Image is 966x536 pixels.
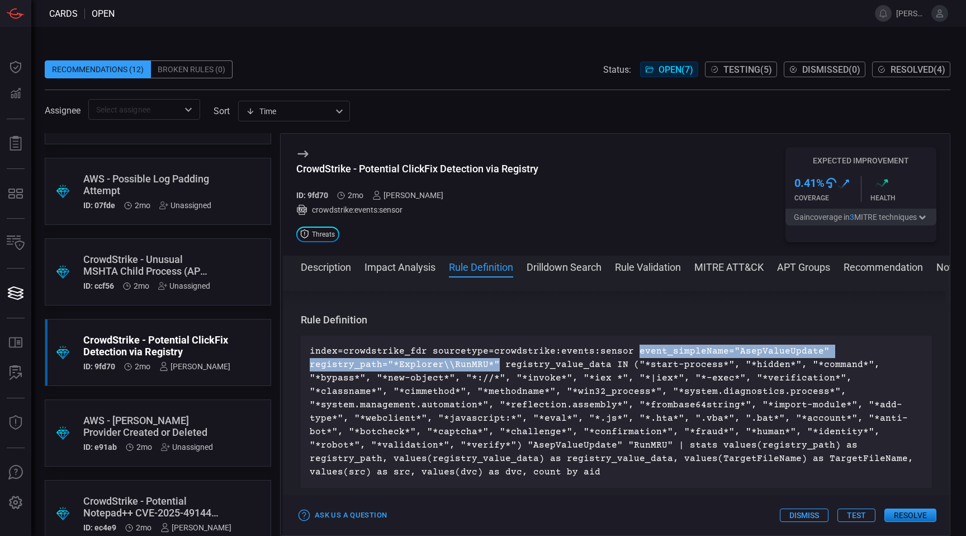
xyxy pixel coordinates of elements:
button: Test [837,509,875,522]
h5: ID: ccf56 [83,281,114,290]
span: Cards [49,8,78,19]
span: Dismissed ( 0 ) [802,64,860,75]
span: Jul 01, 2025 8:00 AM [136,523,151,532]
button: Open [181,102,196,117]
button: MITRE ATT&CK [694,260,764,273]
div: [PERSON_NAME] [160,523,231,532]
span: Assignee [45,105,80,116]
div: CrowdStrike - Potential ClickFix Detection via Registry [296,163,538,175]
div: Recommendations (12) [45,60,151,78]
h3: Rule Definition [301,313,932,327]
span: Jul 09, 2025 3:43 AM [136,443,152,452]
button: APT Groups [777,260,830,273]
span: Testing ( 5 ) [723,64,772,75]
label: sort [214,106,230,116]
button: Drilldown Search [527,260,602,273]
h5: ID: 9fd70 [83,362,115,371]
span: Jul 09, 2025 4:06 AM [135,362,150,371]
button: Testing(5) [705,62,777,77]
div: Unassigned [159,201,211,210]
div: Unassigned [158,281,210,290]
div: CrowdStrike - Potential Notepad++ CVE-2025-49144 Exploitation [83,495,231,519]
button: Threat Intelligence [2,410,29,436]
div: CrowdStrike - Potential ClickFix Detection via Registry [83,334,230,358]
h5: ID: 9fd70 [296,191,328,200]
button: Impact Analysis [364,260,435,273]
h3: 0.41 % [794,176,825,190]
span: Status: [603,64,631,75]
button: Resolve [884,509,936,522]
button: Cards [2,280,29,307]
div: [PERSON_NAME] [372,191,443,200]
div: crowdstrike:events:sensor [296,204,538,215]
span: [PERSON_NAME].[PERSON_NAME] [896,9,927,18]
button: Dismissed(0) [784,62,865,77]
div: Coverage [794,194,861,202]
div: [PERSON_NAME] [159,362,230,371]
button: Reports [2,130,29,157]
button: Dashboard [2,54,29,81]
button: Recommendation [844,260,923,273]
button: Gaincoverage in3MITRE techniques [785,209,936,225]
button: Rule Catalog [2,330,29,356]
button: Inventory [2,230,29,257]
div: Broken Rules (0) [151,60,233,78]
button: Rule Definition [449,260,513,273]
h5: ID: 07fde [83,201,115,210]
input: Select assignee [92,102,178,116]
button: Ask Us a Question [296,507,390,524]
div: AWS - Possible Log Padding Attempt [83,173,211,196]
button: Open(7) [640,62,698,77]
div: Health [870,194,937,202]
button: Detections [2,81,29,107]
span: 3 [850,213,854,222]
div: CrowdStrike - Unusual MSHTA Child Process (APT 29, FIN7, Muddy Waters) [83,253,210,277]
span: Jul 16, 2025 7:51 AM [135,201,150,210]
button: Rule Validation [615,260,681,273]
h5: ID: ec4e9 [83,523,116,532]
button: MITRE - Detection Posture [2,180,29,207]
p: index=crowdstrike_fdr sourcetype=crowdstrike:events:sensor event_simpleName="AsepValueUpdate" reg... [310,345,923,479]
h5: Expected Improvement [785,156,936,165]
button: Notes [936,260,963,273]
button: Resolved(4) [872,62,950,77]
button: Description [301,260,351,273]
button: ALERT ANALYSIS [2,360,29,387]
span: Threats [312,231,335,238]
span: Jul 09, 2025 4:06 AM [348,191,363,200]
button: Preferences [2,490,29,516]
button: Dismiss [780,509,828,522]
span: open [92,8,115,19]
div: AWS - SAML Provider Created or Deleted [83,415,213,438]
span: Resolved ( 4 ) [891,64,945,75]
span: Jul 09, 2025 4:08 AM [134,281,149,290]
span: Open ( 7 ) [659,64,693,75]
div: Time [246,106,332,117]
h5: ID: e91ab [83,443,117,452]
button: Ask Us A Question [2,459,29,486]
div: Unassigned [161,443,213,452]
